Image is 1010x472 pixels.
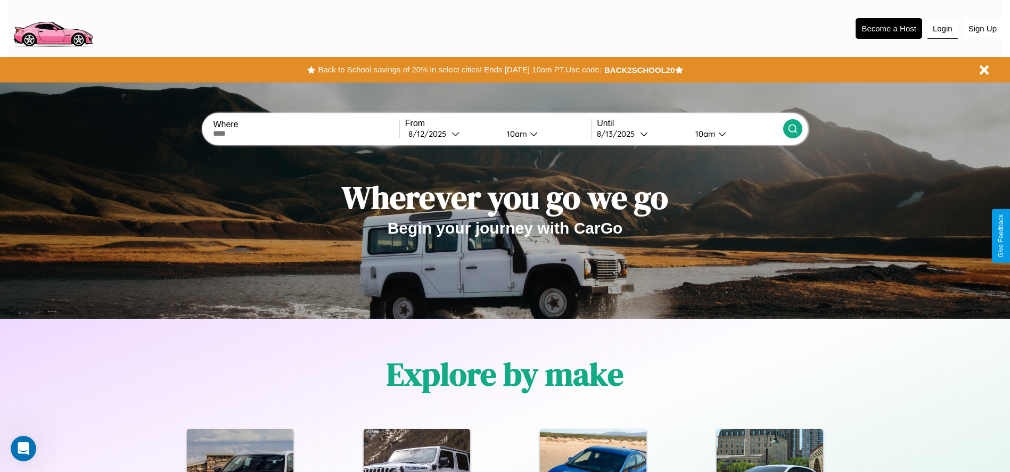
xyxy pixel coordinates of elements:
h1: Explore by make [387,352,623,396]
div: 8 / 12 / 2025 [408,129,451,139]
button: 8/12/2025 [405,128,498,139]
button: Sign Up [963,19,1002,38]
label: From [405,119,591,128]
img: logo [8,5,97,49]
b: BACK2SCHOOL20 [604,65,675,74]
button: Login [927,19,958,39]
button: 10am [498,128,592,139]
button: Back to School savings of 20% in select cities! Ends [DATE] 10am PT.Use code: [315,62,604,77]
button: 10am [687,128,783,139]
div: 10am [502,129,530,139]
div: 8 / 13 / 2025 [597,129,640,139]
iframe: Intercom live chat [11,436,36,461]
div: 10am [690,129,718,139]
div: Give Feedback [997,214,1005,258]
button: Become a Host [856,18,922,39]
label: Until [597,119,783,128]
label: Where [213,120,399,129]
